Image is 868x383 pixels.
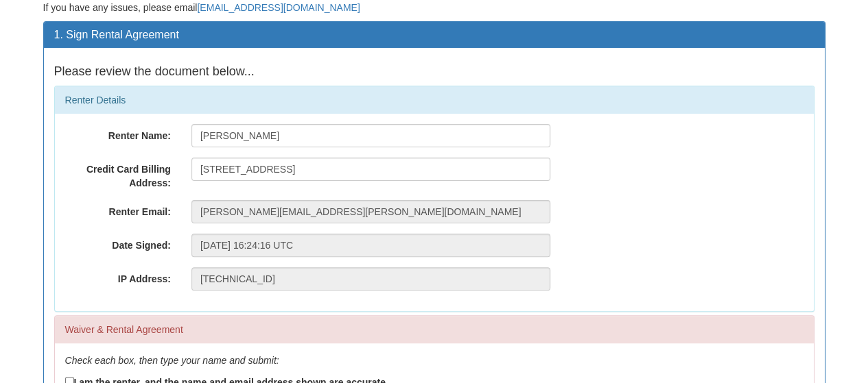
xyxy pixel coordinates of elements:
[55,267,181,286] label: IP Address:
[55,234,181,252] label: Date Signed:
[55,200,181,219] label: Renter Email:
[55,316,814,343] div: Waiver & Rental Agreement
[54,65,814,79] h4: Please review the document below...
[55,124,181,143] label: Renter Name:
[197,2,360,13] a: [EMAIL_ADDRESS][DOMAIN_NAME]
[55,158,181,190] label: Credit Card Billing Address:
[54,29,814,41] h3: 1. Sign Rental Agreement
[65,355,279,366] em: Check each box, then type your name and submit:
[55,86,814,114] div: Renter Details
